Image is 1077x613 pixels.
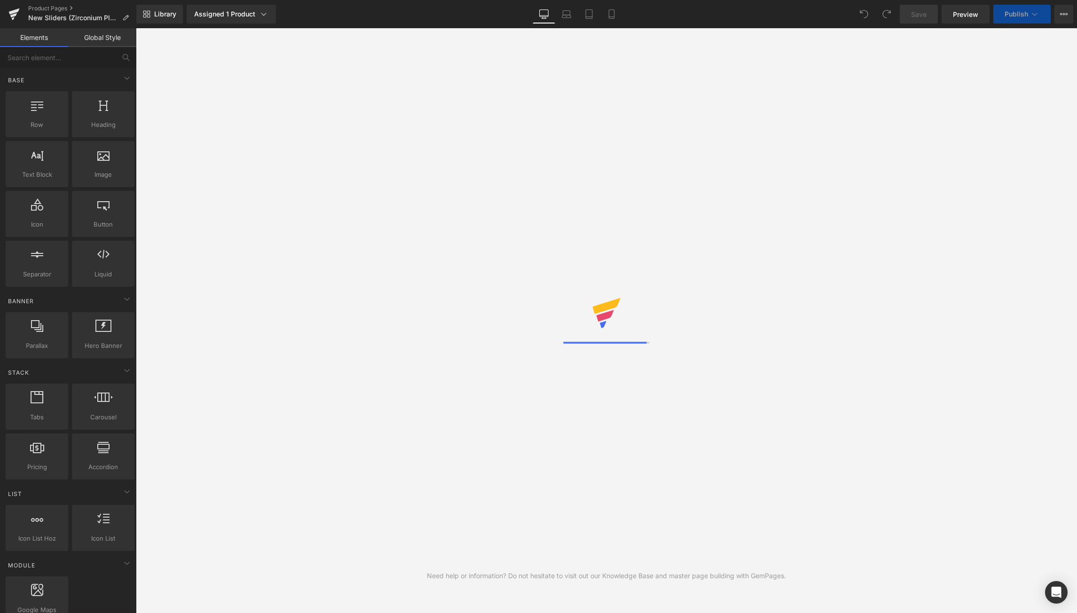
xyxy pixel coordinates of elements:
[533,5,555,24] a: Desktop
[8,170,65,180] span: Text Block
[8,269,65,279] span: Separator
[8,220,65,229] span: Icon
[75,341,132,351] span: Hero Banner
[7,297,35,306] span: Banner
[75,220,132,229] span: Button
[8,462,65,472] span: Pricing
[1005,10,1028,18] span: Publish
[8,534,65,543] span: Icon List Hoz
[68,28,136,47] a: Global Style
[7,561,36,570] span: Module
[855,5,873,24] button: Undo
[136,5,183,24] a: New Library
[75,412,132,422] span: Carousel
[194,9,268,19] div: Assigned 1 Product
[28,14,118,22] span: New Sliders (Zirconium Plates)
[877,5,896,24] button: Redo
[427,571,786,581] div: Need help or information? Do not hesitate to visit out our Knowledge Base and master page buildin...
[8,341,65,351] span: Parallax
[7,489,23,498] span: List
[942,5,990,24] a: Preview
[1054,5,1073,24] button: More
[28,5,136,12] a: Product Pages
[555,5,578,24] a: Laptop
[154,10,176,18] span: Library
[911,9,927,19] span: Save
[1045,581,1068,604] div: Open Intercom Messenger
[75,120,132,130] span: Heading
[75,534,132,543] span: Icon List
[8,412,65,422] span: Tabs
[75,170,132,180] span: Image
[993,5,1051,24] button: Publish
[75,462,132,472] span: Accordion
[600,5,623,24] a: Mobile
[7,76,25,85] span: Base
[75,269,132,279] span: Liquid
[8,120,65,130] span: Row
[953,9,978,19] span: Preview
[578,5,600,24] a: Tablet
[7,368,30,377] span: Stack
